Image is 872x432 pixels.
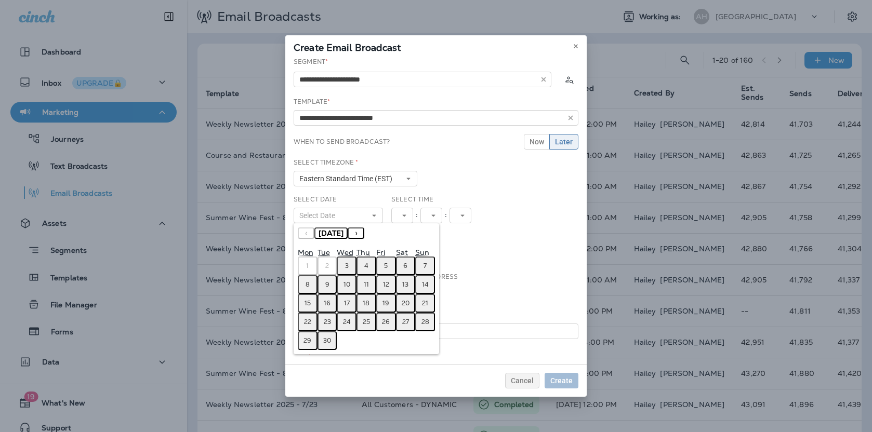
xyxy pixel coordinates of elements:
button: September 19, 2025 [376,294,396,313]
button: September 2, 2025 [318,256,337,275]
button: September 25, 2025 [356,313,376,331]
abbr: Tuesday [318,248,330,257]
span: Select Date [299,211,339,220]
label: Select Timezone [294,158,358,167]
button: September 4, 2025 [356,256,376,275]
abbr: September 17, 2025 [344,299,350,307]
button: September 29, 2025 [298,331,318,350]
abbr: September 7, 2025 [424,262,427,270]
button: September 3, 2025 [337,256,356,275]
button: Cancel [505,373,539,388]
abbr: September 22, 2025 [304,318,311,326]
abbr: September 2, 2025 [325,262,329,270]
button: September 18, 2025 [356,294,376,313]
span: Create [550,377,573,384]
abbr: September 5, 2025 [384,262,388,270]
abbr: September 16, 2025 [324,299,331,307]
button: [DATE] [314,227,348,239]
div: Create Email Broadcast [285,35,587,57]
span: [DATE] [319,228,343,238]
button: September 12, 2025 [376,275,396,294]
abbr: Friday [376,248,385,257]
abbr: September 28, 2025 [421,318,429,326]
abbr: September 20, 2025 [402,299,409,307]
abbr: September 15, 2025 [305,299,311,307]
abbr: September 27, 2025 [402,318,409,326]
button: September 5, 2025 [376,256,396,275]
button: September 15, 2025 [298,294,318,313]
label: Select Date [294,195,337,204]
button: Select Date [294,208,383,223]
button: September 26, 2025 [376,313,396,331]
abbr: September 13, 2025 [402,280,408,289]
button: Later [549,134,578,150]
abbr: September 10, 2025 [343,280,350,289]
button: September 22, 2025 [298,313,318,331]
abbr: September 8, 2025 [306,280,310,289]
button: September 11, 2025 [356,275,376,294]
button: Eastern Standard Time (EST) [294,171,417,186]
button: Now [524,134,550,150]
button: September 8, 2025 [298,275,318,294]
label: Template [294,98,330,106]
abbr: Saturday [396,248,408,257]
span: Eastern Standard Time (EST) [299,174,397,183]
abbr: September 24, 2025 [343,318,351,326]
button: ‹ [298,227,314,239]
button: September 23, 2025 [318,313,337,331]
abbr: Thursday [356,248,370,257]
abbr: Monday [298,248,313,257]
abbr: September 12, 2025 [383,280,389,289]
button: September 14, 2025 [415,275,435,294]
span: Now [530,138,544,145]
button: September 28, 2025 [415,313,435,331]
span: Later [555,138,573,145]
abbr: September 19, 2025 [382,299,389,307]
button: September 20, 2025 [396,294,416,313]
button: September 7, 2025 [415,256,435,275]
button: Create [545,373,578,388]
button: › [348,227,364,239]
button: September 17, 2025 [337,294,356,313]
button: September 10, 2025 [337,275,356,294]
abbr: September 6, 2025 [403,262,407,270]
abbr: September 23, 2025 [324,318,331,326]
abbr: September 1, 2025 [306,262,309,270]
button: September 27, 2025 [396,313,416,331]
abbr: September 29, 2025 [303,336,311,345]
div: : [442,208,450,223]
abbr: September 3, 2025 [345,262,349,270]
abbr: September 30, 2025 [323,336,331,345]
abbr: Wednesday [337,248,353,257]
button: September 1, 2025 [298,256,318,275]
button: September 9, 2025 [318,275,337,294]
button: September 16, 2025 [318,294,337,313]
abbr: September 18, 2025 [363,299,369,307]
button: September 30, 2025 [318,331,337,350]
button: September 21, 2025 [415,294,435,313]
abbr: September 21, 2025 [422,299,428,307]
abbr: September 9, 2025 [325,280,329,289]
abbr: September 26, 2025 [382,318,390,326]
button: September 13, 2025 [396,275,416,294]
button: Calculate the estimated number of emails to be sent based on selected segment. (This could take a... [560,70,578,89]
label: When to send broadcast? [294,138,390,146]
abbr: September 4, 2025 [364,262,368,270]
abbr: September 14, 2025 [422,280,429,289]
span: Cancel [511,377,534,384]
button: September 6, 2025 [396,256,416,275]
abbr: September 11, 2025 [364,280,369,289]
abbr: Sunday [415,248,429,257]
label: Segment [294,58,328,66]
label: Select Time [391,195,434,204]
abbr: September 25, 2025 [363,318,370,326]
div: : [413,208,420,223]
button: September 24, 2025 [337,313,356,331]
